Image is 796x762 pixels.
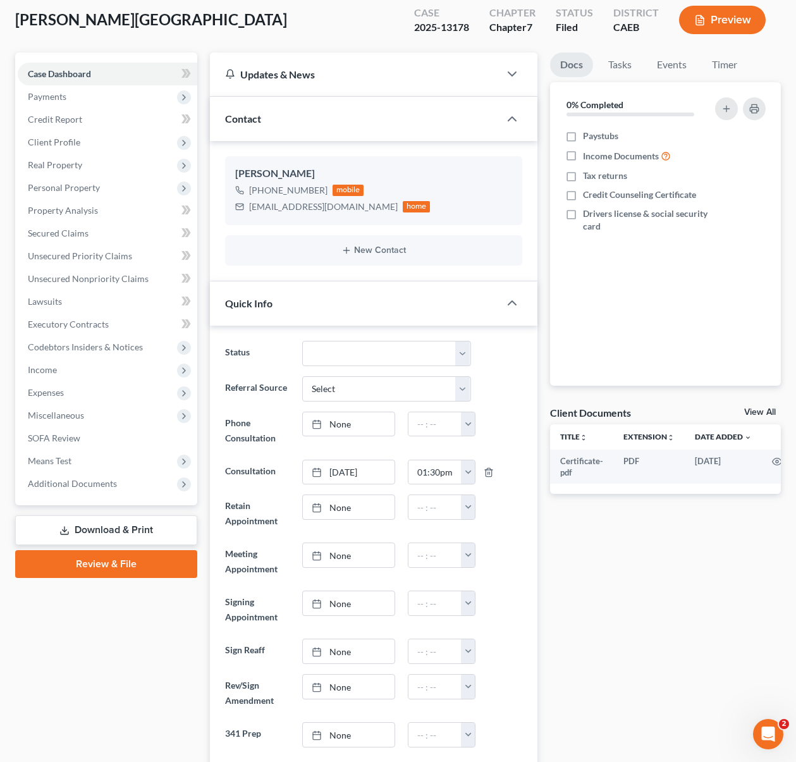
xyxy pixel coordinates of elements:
span: Payments [28,91,66,102]
div: District [613,6,659,20]
a: Lawsuits [18,290,197,313]
span: Expenses [28,387,64,398]
input: -- : -- [408,543,462,567]
i: expand_more [744,434,752,441]
a: Docs [550,52,593,77]
label: Sign Reaff [219,639,297,664]
a: None [303,675,395,699]
a: Events [647,52,697,77]
td: [DATE] [685,450,762,484]
span: Quick Info [225,297,272,309]
span: Paystubs [583,130,618,142]
div: [PERSON_NAME] [235,166,513,181]
a: None [303,591,395,615]
span: 7 [527,21,532,33]
span: Additional Documents [28,478,117,489]
div: mobile [333,185,364,196]
div: 2025-13178 [414,20,469,35]
button: New Contact [235,245,513,255]
span: Income [28,364,57,375]
a: None [303,412,395,436]
input: -- : -- [408,639,462,663]
div: [PHONE_NUMBER] [249,184,328,197]
span: Secured Claims [28,228,89,238]
strong: 0% Completed [566,99,623,110]
a: Extensionunfold_more [623,432,675,441]
span: 2 [779,719,789,729]
a: Download & Print [15,515,197,545]
td: Certificate-pdf [550,450,613,484]
div: CAEB [613,20,659,35]
input: -- : -- [408,495,462,519]
span: Credit Counseling Certificate [583,188,696,201]
span: Client Profile [28,137,80,147]
input: -- : -- [408,412,462,436]
label: Meeting Appointment [219,543,297,581]
a: None [303,723,395,747]
input: -- : -- [408,460,462,484]
label: Retain Appointment [219,495,297,532]
a: Secured Claims [18,222,197,245]
span: Unsecured Nonpriority Claims [28,273,149,284]
input: -- : -- [408,723,462,747]
i: unfold_more [667,434,675,441]
a: Review & File [15,550,197,578]
a: Timer [702,52,747,77]
a: None [303,543,395,567]
div: Client Documents [550,406,631,419]
iframe: Intercom live chat [753,719,783,749]
input: -- : -- [408,591,462,615]
input: -- : -- [408,675,462,699]
span: Credit Report [28,114,82,125]
span: Tax returns [583,169,627,182]
span: Income Documents [583,150,659,163]
a: Property Analysis [18,199,197,222]
span: SOFA Review [28,433,80,443]
span: Drivers license & social security card [583,207,713,233]
i: unfold_more [580,434,587,441]
div: Status [556,6,593,20]
label: 341 Prep [219,722,297,747]
a: Tasks [598,52,642,77]
a: Date Added expand_more [695,432,752,441]
label: Signing Appointment [219,591,297,629]
a: None [303,495,395,519]
label: Status [219,341,297,366]
span: Executory Contracts [28,319,109,329]
label: Referral Source [219,376,297,402]
div: Updates & News [225,68,485,81]
a: [DATE] [303,460,395,484]
span: [PERSON_NAME][GEOGRAPHIC_DATA] [15,10,287,28]
span: Property Analysis [28,205,98,216]
span: Case Dashboard [28,68,91,79]
label: Rev/Sign Amendment [219,674,297,712]
div: home [403,201,431,212]
a: Executory Contracts [18,313,197,336]
div: Chapter [489,6,536,20]
a: Titleunfold_more [560,432,587,441]
label: Phone Consultation [219,412,297,450]
span: Means Test [28,455,71,466]
a: Unsecured Nonpriority Claims [18,267,197,290]
a: Case Dashboard [18,63,197,85]
span: Miscellaneous [28,410,84,421]
span: Lawsuits [28,296,62,307]
div: Case [414,6,469,20]
span: Real Property [28,159,82,170]
span: Contact [225,113,261,125]
a: Credit Report [18,108,197,131]
span: Unsecured Priority Claims [28,250,132,261]
span: Codebtors Insiders & Notices [28,341,143,352]
label: Consultation [219,460,297,485]
a: Unsecured Priority Claims [18,245,197,267]
button: Preview [679,6,766,34]
span: Personal Property [28,182,100,193]
a: None [303,639,395,663]
div: Filed [556,20,593,35]
a: View All [744,408,776,417]
td: PDF [613,450,685,484]
a: SOFA Review [18,427,197,450]
div: [EMAIL_ADDRESS][DOMAIN_NAME] [249,200,398,213]
div: Chapter [489,20,536,35]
